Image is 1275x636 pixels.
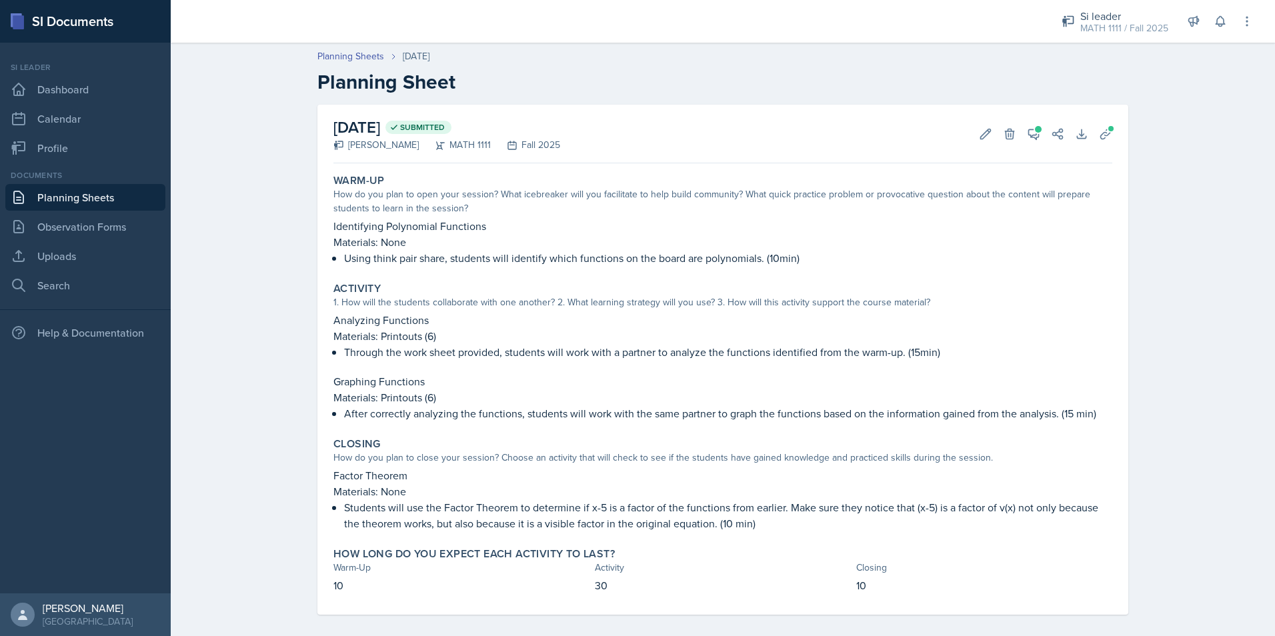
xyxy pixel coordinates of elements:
[43,601,133,615] div: [PERSON_NAME]
[400,122,445,133] span: Submitted
[333,282,381,295] label: Activity
[5,135,165,161] a: Profile
[856,561,1112,575] div: Closing
[317,70,1128,94] h2: Planning Sheet
[5,272,165,299] a: Search
[333,138,419,152] div: [PERSON_NAME]
[344,250,1112,266] p: Using think pair share, students will identify which functions on the board are polynomials. (10min)
[344,344,1112,360] p: Through the work sheet provided, students will work with a partner to analyze the functions ident...
[333,547,615,561] label: How long do you expect each activity to last?
[333,451,1112,465] div: How do you plan to close your session? Choose an activity that will check to see if the students ...
[491,138,560,152] div: Fall 2025
[1080,8,1168,24] div: Si leader
[595,577,851,593] p: 30
[333,174,385,187] label: Warm-Up
[5,105,165,132] a: Calendar
[419,138,491,152] div: MATH 1111
[5,243,165,269] a: Uploads
[344,405,1112,421] p: After correctly analyzing the functions, students will work with the same partner to graph the fu...
[5,76,165,103] a: Dashboard
[333,218,1112,234] p: Identifying Polynomial Functions
[333,373,1112,389] p: Graphing Functions
[333,312,1112,328] p: Analyzing Functions
[595,561,851,575] div: Activity
[5,319,165,346] div: Help & Documentation
[344,499,1112,531] p: Students will use the Factor Theorem to determine if x-5 is a factor of the functions from earlie...
[5,184,165,211] a: Planning Sheets
[333,295,1112,309] div: 1. How will the students collaborate with one another? 2. What learning strategy will you use? 3....
[317,49,384,63] a: Planning Sheets
[333,389,1112,405] p: Materials: Printouts (6)
[1080,21,1168,35] div: MATH 1111 / Fall 2025
[333,187,1112,215] div: How do you plan to open your session? What icebreaker will you facilitate to help build community...
[5,169,165,181] div: Documents
[43,615,133,628] div: [GEOGRAPHIC_DATA]
[5,213,165,240] a: Observation Forms
[5,61,165,73] div: Si leader
[333,437,381,451] label: Closing
[403,49,429,63] div: [DATE]
[856,577,1112,593] p: 10
[333,577,589,593] p: 10
[333,483,1112,499] p: Materials: None
[333,234,1112,250] p: Materials: None
[333,115,560,139] h2: [DATE]
[333,328,1112,344] p: Materials: Printouts (6)
[333,467,1112,483] p: Factor Theorem
[333,561,589,575] div: Warm-Up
